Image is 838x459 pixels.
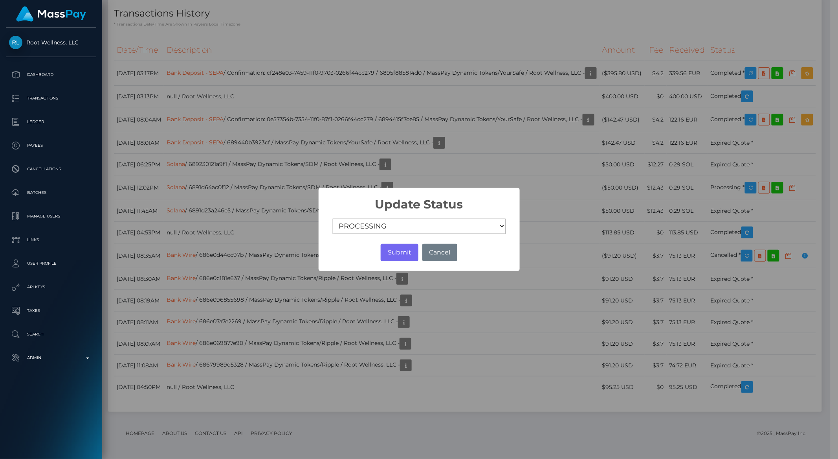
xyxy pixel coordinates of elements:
[381,244,418,261] button: Submit
[319,188,520,212] h2: Update Status
[9,92,93,104] p: Transactions
[9,187,93,199] p: Batches
[9,234,93,246] p: Links
[9,352,93,364] p: Admin
[9,258,93,269] p: User Profile
[16,6,86,22] img: MassPay Logo
[9,210,93,222] p: Manage Users
[9,116,93,128] p: Ledger
[6,39,96,46] span: Root Wellness, LLC
[9,36,22,49] img: Root Wellness, LLC
[9,163,93,175] p: Cancellations
[9,305,93,317] p: Taxes
[9,69,93,81] p: Dashboard
[9,328,93,340] p: Search
[9,140,93,151] p: Payees
[422,244,457,261] button: Cancel
[9,281,93,293] p: API Keys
